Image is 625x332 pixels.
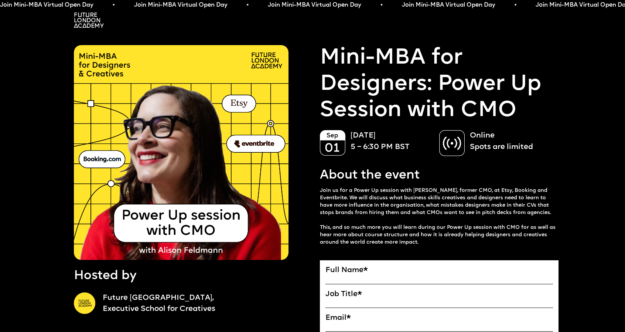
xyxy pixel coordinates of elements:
[74,13,104,28] img: A logo saying in 3 lines: Future London Academy
[74,292,95,314] img: A yellow circle with Future London Academy logo
[380,1,382,9] span: •
[514,1,516,9] span: •
[74,267,137,285] p: Hosted by
[112,1,115,9] span: •
[325,290,553,299] label: Job Title
[320,187,559,246] p: Join us for a Power Up session with [PERSON_NAME], former CMO, at Etsy, Booking and Eventbrite. W...
[320,45,559,124] a: Mini-MBA for Designers: Power Up Session with CMO
[246,1,248,9] span: •
[325,266,553,275] label: Full Name
[325,314,553,322] label: Email
[470,130,551,153] p: Online Spots are limited
[320,167,420,184] p: About the event
[351,130,432,153] p: [DATE] 5 – 6:30 PM BST
[103,292,312,315] a: Future [GEOGRAPHIC_DATA],Executive School for Creatives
